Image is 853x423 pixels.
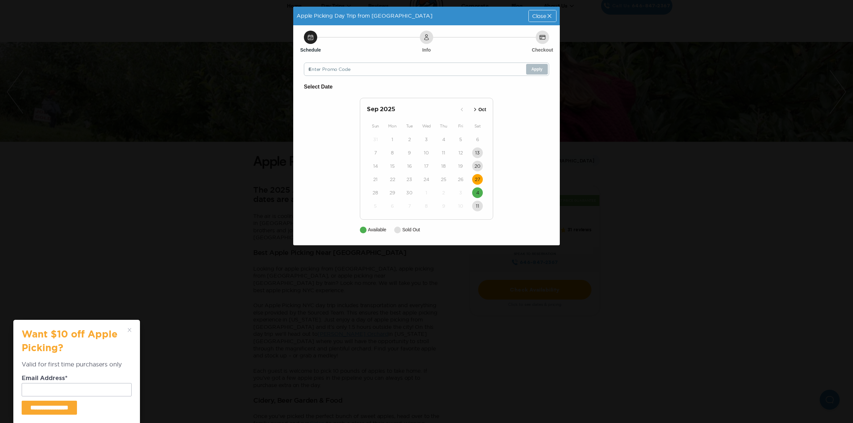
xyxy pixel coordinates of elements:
h3: Want $10 off Apple Picking? [22,328,125,360]
p: Oct [478,106,486,113]
time: 5 [459,136,462,143]
time: 22 [390,176,395,183]
button: 11 [438,147,449,158]
button: 7 [404,201,415,211]
button: 10 [421,147,432,158]
button: 14 [370,161,381,171]
time: 6 [476,136,479,143]
button: 21 [370,174,381,185]
time: 6 [391,203,394,209]
time: 26 [458,176,463,183]
span: Apple Picking Day Trip from [GEOGRAPHIC_DATA] [297,13,432,19]
button: 16 [404,161,415,171]
div: Thu [435,122,452,130]
time: 27 [475,176,480,183]
button: 5 [455,134,466,145]
button: 18 [438,161,449,171]
time: 10 [424,149,429,156]
span: Required [65,375,68,381]
time: 4 [442,136,445,143]
time: 17 [424,163,428,169]
button: 12 [455,147,466,158]
time: 1 [392,136,393,143]
button: 5 [370,201,381,211]
time: 11 [442,149,445,156]
div: Mon [384,122,401,130]
time: 7 [408,203,411,209]
time: 31 [373,136,378,143]
button: 31 [370,134,381,145]
button: 25 [438,174,449,185]
h6: Info [422,47,431,53]
button: 29 [387,187,398,198]
time: 8 [391,149,394,156]
button: 3 [455,187,466,198]
time: 18 [441,163,446,169]
time: 30 [406,189,413,196]
h6: Select Date [304,83,549,91]
time: 9 [408,149,411,156]
div: Valid for first time purchasers only [22,360,132,375]
time: 12 [458,149,463,156]
time: 5 [374,203,377,209]
button: 19 [455,161,466,171]
time: 11 [476,203,479,209]
div: Fri [452,122,469,130]
span: Close [532,13,546,19]
p: Sold Out [402,226,420,233]
div: Sun [367,122,384,130]
time: 21 [373,176,378,183]
dt: Email Address [22,375,132,383]
button: 8 [387,147,398,158]
time: 20 [474,163,480,169]
button: 1 [421,187,432,198]
time: 7 [374,149,377,156]
div: Sat [469,122,486,130]
button: 11 [472,201,483,211]
button: 15 [387,161,398,171]
button: 4 [438,134,449,145]
time: 8 [425,203,428,209]
time: 24 [424,176,429,183]
time: 15 [390,163,395,169]
button: 2 [404,134,415,145]
button: 4 [472,187,483,198]
h6: Checkout [532,47,553,53]
button: 24 [421,174,432,185]
button: 6 [472,134,483,145]
button: 20 [472,161,483,171]
p: Available [368,226,386,233]
time: 9 [442,203,445,209]
button: 17 [421,161,432,171]
button: 22 [387,174,398,185]
button: 30 [404,187,415,198]
button: 28 [370,187,381,198]
h2: Sep 2025 [367,105,456,114]
button: 23 [404,174,415,185]
div: Wed [418,122,435,130]
button: 9 [404,147,415,158]
button: 9 [438,201,449,211]
time: 2 [408,136,411,143]
time: 25 [441,176,446,183]
time: 3 [425,136,428,143]
button: 3 [421,134,432,145]
button: Oct [470,104,488,115]
time: 14 [373,163,378,169]
time: 2 [442,189,445,196]
time: 4 [476,189,479,196]
time: 10 [458,203,463,209]
div: Tue [401,122,418,130]
button: 10 [455,201,466,211]
time: 23 [407,176,412,183]
h6: Schedule [300,47,321,53]
time: 13 [475,149,480,156]
time: 28 [373,189,378,196]
button: 2 [438,187,449,198]
time: 19 [458,163,463,169]
button: 8 [421,201,432,211]
button: 26 [455,174,466,185]
time: 16 [407,163,412,169]
button: 1 [387,134,398,145]
button: 6 [387,201,398,211]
